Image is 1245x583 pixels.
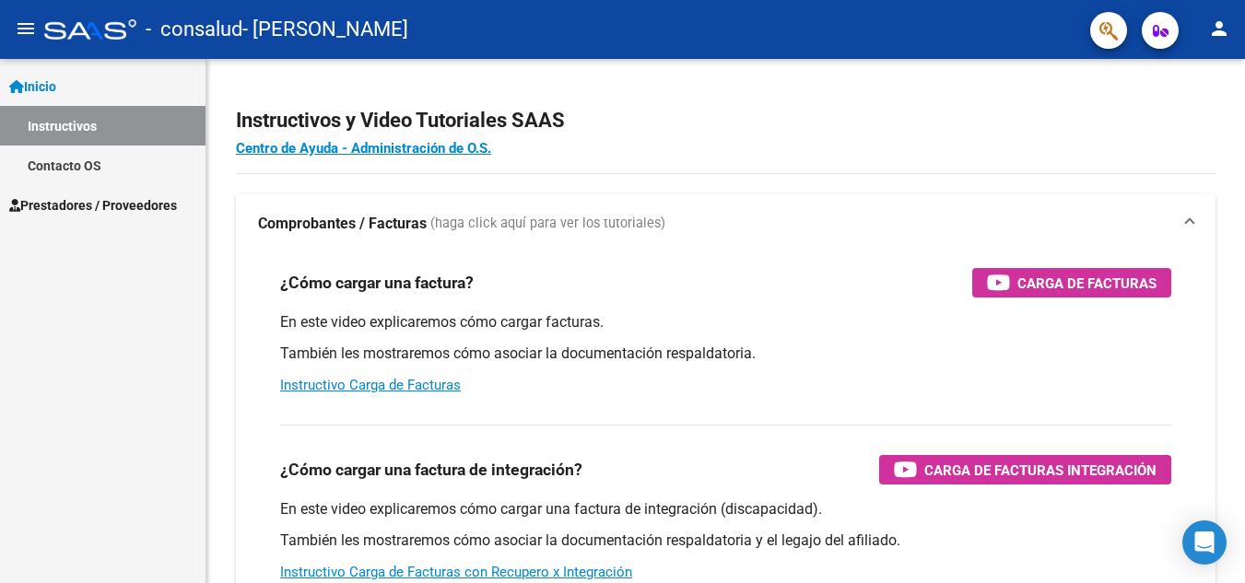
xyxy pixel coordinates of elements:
h3: ¿Cómo cargar una factura? [280,270,474,296]
a: Instructivo Carga de Facturas con Recupero x Integración [280,564,632,580]
div: Open Intercom Messenger [1182,520,1227,565]
p: En este video explicaremos cómo cargar facturas. [280,312,1171,332]
button: Carga de Facturas [972,268,1171,297]
a: Instructivo Carga de Facturas [280,377,461,393]
p: En este video explicaremos cómo cargar una factura de integración (discapacidad). [280,499,1171,519]
h2: Instructivos y Video Tutoriales SAAS [236,103,1216,138]
button: Carga de Facturas Integración [879,455,1171,484]
span: Inicio [9,76,56,97]
mat-icon: menu [15,17,37,40]
mat-icon: person [1208,17,1230,40]
span: - consalud [146,9,242,50]
h3: ¿Cómo cargar una factura de integración? [280,457,582,483]
span: Carga de Facturas Integración [924,459,1157,482]
p: También les mostraremos cómo asociar la documentación respaldatoria y el legajo del afiliado. [280,531,1171,551]
span: - [PERSON_NAME] [242,9,408,50]
a: Centro de Ayuda - Administración de O.S. [236,140,491,157]
p: También les mostraremos cómo asociar la documentación respaldatoria. [280,344,1171,364]
strong: Comprobantes / Facturas [258,214,427,234]
span: Carga de Facturas [1017,272,1157,295]
span: Prestadores / Proveedores [9,195,177,216]
mat-expansion-panel-header: Comprobantes / Facturas (haga click aquí para ver los tutoriales) [236,194,1216,253]
span: (haga click aquí para ver los tutoriales) [430,214,665,234]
